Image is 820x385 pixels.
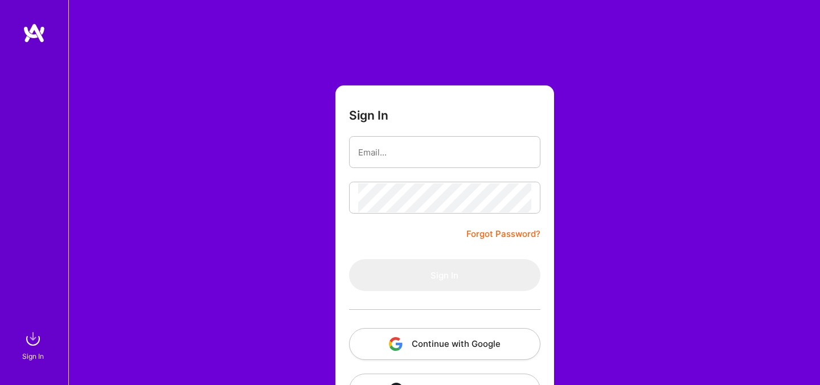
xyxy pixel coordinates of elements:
img: icon [389,337,403,351]
a: sign inSign In [24,327,44,362]
img: logo [23,23,46,43]
button: Sign In [349,259,540,291]
button: Continue with Google [349,328,540,360]
div: Sign In [22,350,44,362]
h3: Sign In [349,108,388,122]
img: sign in [22,327,44,350]
a: Forgot Password? [466,227,540,241]
input: Email... [358,138,531,167]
